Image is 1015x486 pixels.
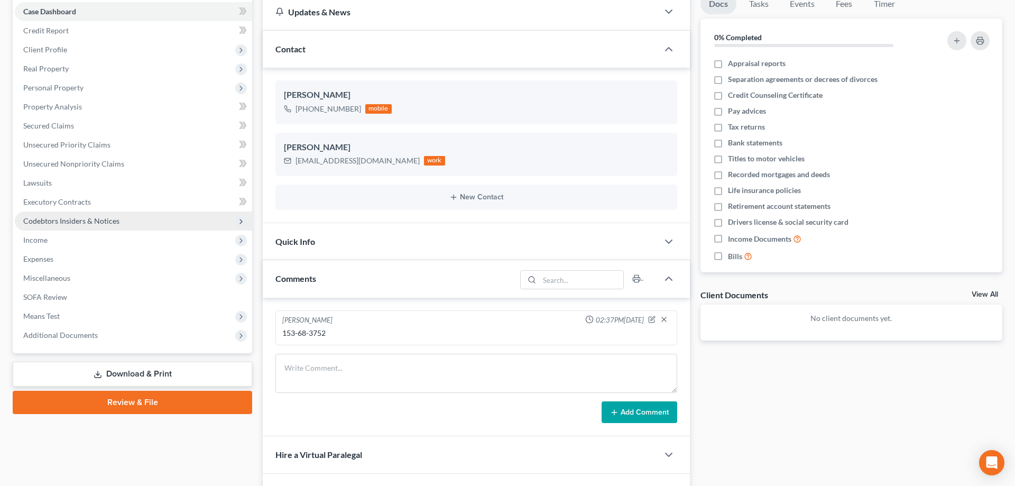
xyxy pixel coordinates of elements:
[728,122,765,132] span: Tax returns
[728,90,823,100] span: Credit Counseling Certificate
[709,313,994,324] p: No client documents yet.
[23,45,67,54] span: Client Profile
[15,192,252,212] a: Executory Contracts
[23,178,52,187] span: Lawsuits
[714,33,762,42] strong: 0% Completed
[275,236,315,246] span: Quick Info
[596,315,644,325] span: 02:37PM[DATE]
[23,216,119,225] span: Codebtors Insiders & Notices
[728,201,831,212] span: Retirement account statements
[282,315,333,326] div: [PERSON_NAME]
[15,135,252,154] a: Unsecured Priority Claims
[728,58,786,69] span: Appraisal reports
[15,154,252,173] a: Unsecured Nonpriority Claims
[23,292,67,301] span: SOFA Review
[282,328,670,338] div: 153-68-3752
[23,273,70,282] span: Miscellaneous
[23,331,98,340] span: Additional Documents
[979,450,1004,475] div: Open Intercom Messenger
[275,273,316,283] span: Comments
[15,173,252,192] a: Lawsuits
[728,185,801,196] span: Life insurance policies
[15,97,252,116] a: Property Analysis
[728,106,766,116] span: Pay advices
[23,7,76,16] span: Case Dashboard
[728,74,878,85] span: Separation agreements or decrees of divorces
[23,83,84,92] span: Personal Property
[275,450,362,460] span: Hire a Virtual Paralegal
[13,391,252,414] a: Review & File
[728,169,830,180] span: Recorded mortgages and deeds
[23,140,110,149] span: Unsecured Priority Claims
[296,104,361,114] div: [PHONE_NUMBER]
[539,271,623,289] input: Search...
[728,234,791,244] span: Income Documents
[15,116,252,135] a: Secured Claims
[424,156,445,166] div: work
[23,311,60,320] span: Means Test
[23,235,48,244] span: Income
[23,121,74,130] span: Secured Claims
[728,251,742,262] span: Bills
[700,289,768,300] div: Client Documents
[602,401,677,424] button: Add Comment
[296,155,420,166] div: [EMAIL_ADDRESS][DOMAIN_NAME]
[284,141,669,154] div: [PERSON_NAME]
[972,291,998,298] a: View All
[23,197,91,206] span: Executory Contracts
[15,2,252,21] a: Case Dashboard
[23,159,124,168] span: Unsecured Nonpriority Claims
[15,21,252,40] a: Credit Report
[13,362,252,387] a: Download & Print
[23,26,69,35] span: Credit Report
[23,102,82,111] span: Property Analysis
[275,6,645,17] div: Updates & News
[728,153,805,164] span: Titles to motor vehicles
[284,89,669,102] div: [PERSON_NAME]
[23,64,69,73] span: Real Property
[275,44,306,54] span: Contact
[728,217,848,227] span: Drivers license & social security card
[23,254,53,263] span: Expenses
[728,137,782,148] span: Bank statements
[15,288,252,307] a: SOFA Review
[284,193,669,201] button: New Contact
[365,104,392,114] div: mobile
